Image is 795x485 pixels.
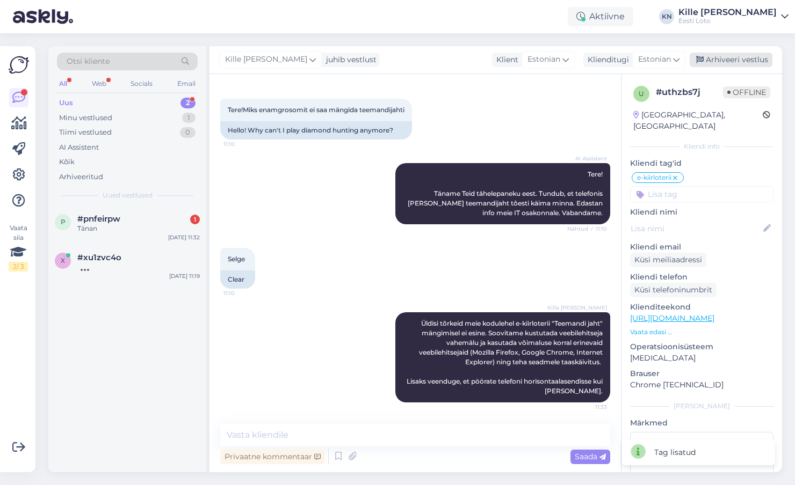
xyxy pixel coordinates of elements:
div: Aktiivne [568,7,633,26]
div: Tänan [77,224,200,233]
div: Hello! Why can't I play diamond hunting anymore? [220,121,412,139]
span: e-kiirloterii [637,174,671,181]
span: Kille [PERSON_NAME] [225,54,307,65]
p: Kliendi telefon [630,271,774,283]
p: Vaata edasi ... [630,327,774,337]
span: Üldisi tõrkeid meie kodulehel e-kiirloterii "Teemandi jaht" mängimisel ei esine. Soovitame kustut... [407,319,604,395]
span: #pnfeirpw [77,214,120,224]
span: x [61,256,65,264]
div: Clear [220,270,255,289]
div: Privaatne kommentaar [220,450,325,464]
span: u [639,90,644,98]
div: [DATE] 11:32 [168,233,200,241]
span: Tere! Täname Teid tähelepaneku eest. Tundub, et telefonis [PERSON_NAME] teemandijaht tõesti käima... [408,170,604,217]
span: Nähtud ✓ 11:10 [567,225,607,233]
div: Kõik [59,157,75,167]
div: KN [659,9,674,24]
div: [DATE] 11:19 [169,272,200,280]
div: Küsi meiliaadressi [630,253,706,267]
div: Web [90,77,109,91]
a: [URL][DOMAIN_NAME] [630,313,714,323]
img: Askly Logo [9,55,29,75]
span: Uued vestlused [103,190,153,200]
div: 2 [180,98,196,108]
div: Kille [PERSON_NAME] [678,8,777,17]
div: 1 [182,113,196,123]
span: 11:10 [223,140,264,148]
span: p [61,218,66,226]
div: Küsi telefoninumbrit [630,283,717,297]
div: Eesti Loto [678,17,777,25]
div: All [57,77,69,91]
div: Arhiveeritud [59,172,103,182]
div: 1 [190,215,200,224]
a: Kille [PERSON_NAME]Eesti Loto [678,8,789,25]
p: Märkmed [630,417,774,429]
div: Email [175,77,198,91]
span: AI Assistent [567,155,607,163]
span: 11:33 [567,403,607,411]
div: Tiimi vestlused [59,127,112,138]
div: Arhiveeri vestlus [690,53,772,67]
span: Saada [575,452,606,461]
span: Kille [PERSON_NAME] [547,304,607,312]
span: #xu1zvc4o [77,253,121,262]
div: 2 / 3 [9,262,28,271]
span: Estonian [527,54,560,65]
span: Otsi kliente [67,56,110,67]
span: 11:10 [223,289,264,297]
span: Selge [228,255,245,263]
div: Kliendi info [630,142,774,151]
input: Lisa nimi [631,223,761,234]
div: Klient [492,54,518,65]
p: Kliendi tag'id [630,158,774,169]
p: Kliendi email [630,241,774,253]
p: Brauser [630,368,774,379]
div: juhib vestlust [322,54,377,65]
span: Tere!Miks enamgrosomit ei saa mängida teemandijahti [228,106,404,114]
span: Offline [723,86,770,98]
div: # uthzbs7j [656,86,723,99]
span: Estonian [638,54,671,65]
p: [MEDICAL_DATA] [630,352,774,364]
p: Klienditeekond [630,302,774,313]
p: Chrome [TECHNICAL_ID] [630,379,774,391]
div: 0 [180,127,196,138]
div: Minu vestlused [59,113,112,123]
div: AI Assistent [59,142,99,153]
div: Klienditugi [583,54,629,65]
input: Lisa tag [630,186,774,202]
div: Socials [128,77,155,91]
div: [PERSON_NAME] [630,401,774,411]
p: Operatsioonisüsteem [630,341,774,352]
div: Tag lisatud [654,447,696,458]
div: Vaata siia [9,223,28,271]
div: Uus [59,98,73,108]
div: [GEOGRAPHIC_DATA], [GEOGRAPHIC_DATA] [633,109,763,132]
p: Kliendi nimi [630,207,774,218]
